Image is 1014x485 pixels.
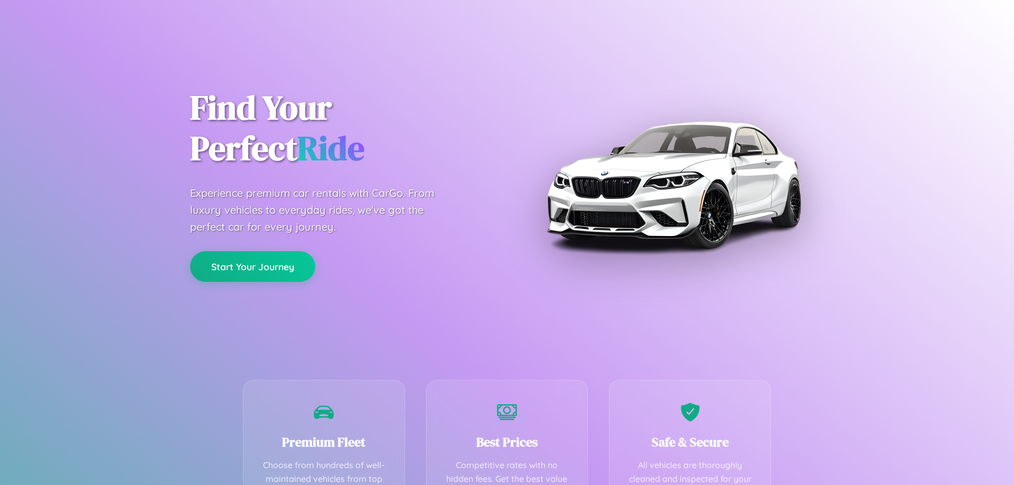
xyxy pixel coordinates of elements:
[190,88,491,169] h1: Find Your Perfect
[297,125,364,171] span: Ride
[625,433,755,451] h3: Safe & Secure
[190,251,315,282] button: Start Your Journey
[190,185,454,235] p: Experience premium car rentals with CarGo. From luxury vehicles to everyday rides, we've got the ...
[259,433,389,451] h3: Premium Fleet
[443,433,572,451] h3: Best Prices
[541,53,805,317] img: Premium BMW car rental vehicle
